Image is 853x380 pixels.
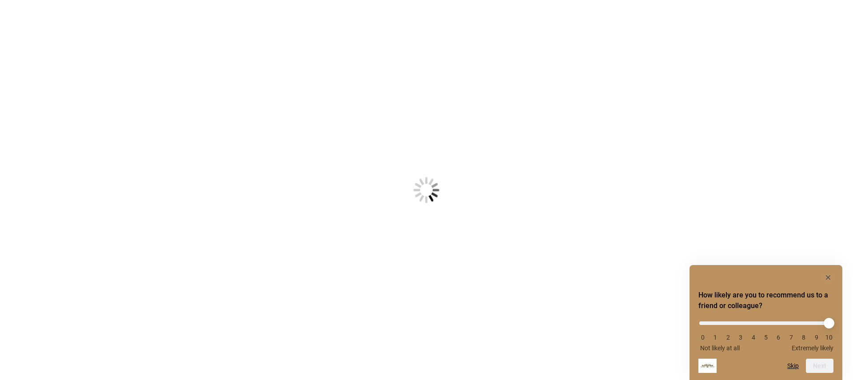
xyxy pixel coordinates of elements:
li: 7 [787,334,796,341]
button: Skip [787,362,799,369]
li: 10 [825,334,833,341]
li: 2 [724,334,733,341]
li: 0 [698,334,707,341]
li: 3 [736,334,745,341]
li: 5 [761,334,770,341]
button: Hide survey [823,272,833,283]
li: 1 [711,334,720,341]
li: 4 [749,334,758,341]
span: Not likely at all [700,344,740,352]
li: 9 [812,334,821,341]
button: Next question [806,359,833,373]
img: Loading [370,133,483,247]
div: How likely are you to recommend us to a friend or colleague? Select an option from 0 to 10, with ... [698,272,833,373]
h2: How likely are you to recommend us to a friend or colleague? Select an option from 0 to 10, with ... [698,290,833,311]
li: 6 [774,334,783,341]
span: Extremely likely [792,344,833,352]
div: How likely are you to recommend us to a friend or colleague? Select an option from 0 to 10, with ... [698,315,833,352]
li: 8 [799,334,808,341]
